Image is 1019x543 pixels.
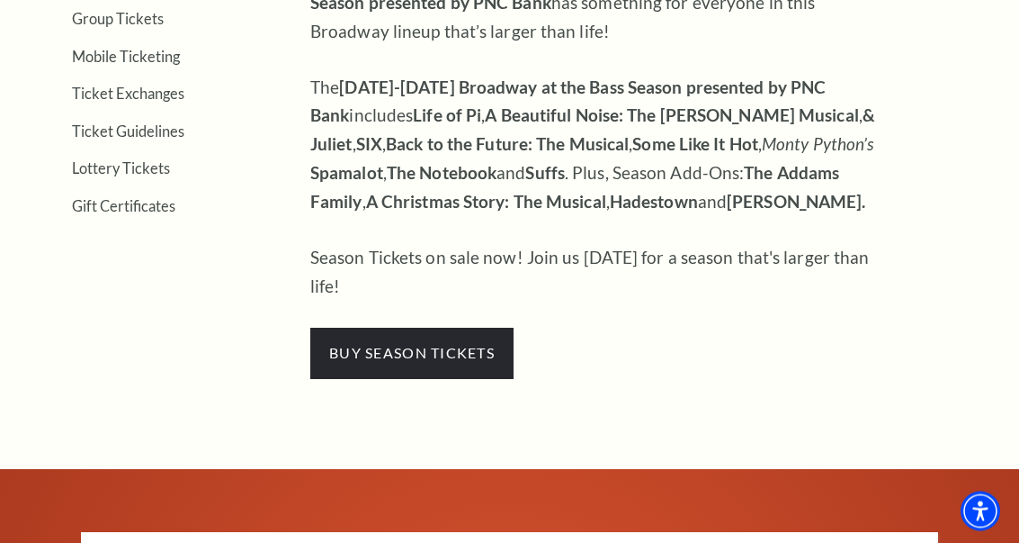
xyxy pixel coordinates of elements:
[762,134,873,155] em: Monty Python’s
[386,134,629,155] strong: Back to the Future: The Musical
[72,198,175,215] a: Gift Certificates
[610,192,698,213] strong: Hadestown
[72,160,170,177] a: Lottery Tickets
[387,163,496,184] strong: The Notebook
[310,342,514,363] a: buy season tickets
[413,105,481,126] strong: Life of Pi
[72,49,180,66] a: Mobile Ticketing
[310,163,383,184] strong: Spamalot
[72,86,184,103] a: Ticket Exchanges
[356,134,382,155] strong: SIX
[310,77,826,127] strong: [DATE]-[DATE] Broadway at the Bass Season presented by PNC Bank
[310,329,514,379] span: buy season tickets
[366,192,606,213] strong: A Christmas Story: The Musical
[310,74,895,218] p: The includes , , , , , , , and . Plus, Season Add-Ons: , , and
[727,192,865,213] strong: [PERSON_NAME].
[485,105,858,126] strong: A Beautiful Noise: The [PERSON_NAME] Musical
[632,134,758,155] strong: Some Like It Hot
[72,123,184,140] a: Ticket Guidelines
[525,163,565,184] strong: Suffs
[310,244,895,302] p: Season Tickets on sale now! Join us [DATE] for a season that's larger than life!
[961,492,1000,531] div: Accessibility Menu
[72,11,164,28] a: Group Tickets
